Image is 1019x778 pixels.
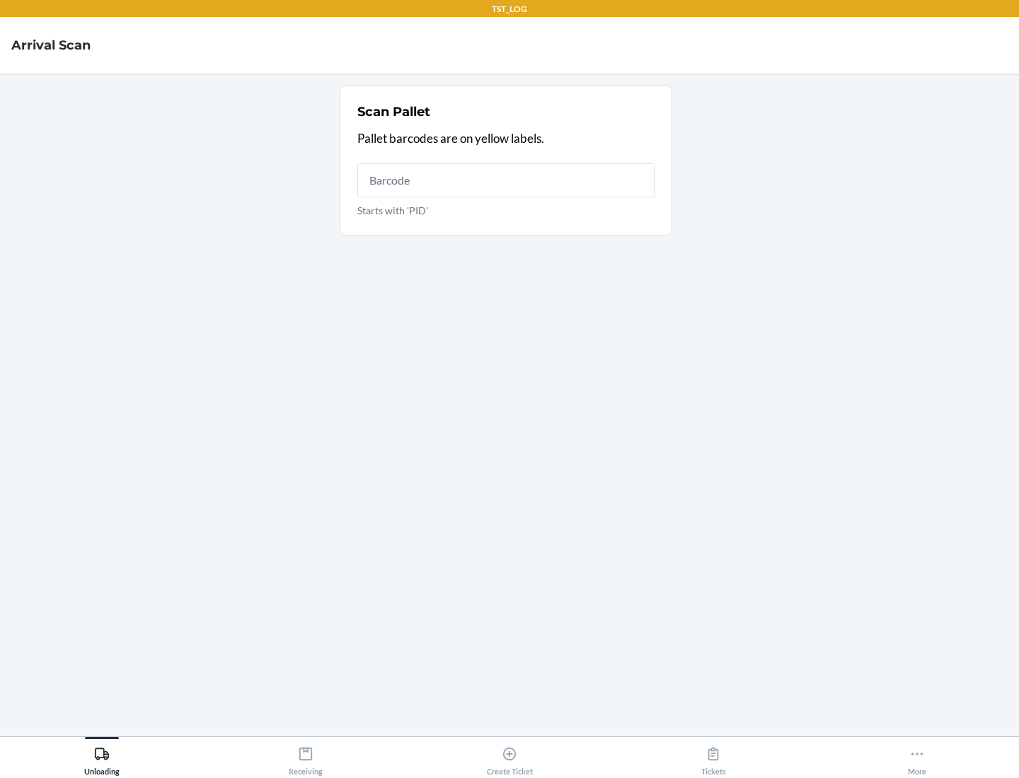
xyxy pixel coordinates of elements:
[204,737,408,776] button: Receiving
[611,737,815,776] button: Tickets
[357,163,655,197] input: Starts with 'PID'
[357,129,655,148] p: Pallet barcodes are on yellow labels.
[908,741,926,776] div: More
[487,741,533,776] div: Create Ticket
[84,741,120,776] div: Unloading
[701,741,726,776] div: Tickets
[11,36,91,54] h4: Arrival Scan
[357,203,655,218] p: Starts with 'PID'
[357,103,430,121] h2: Scan Pallet
[815,737,1019,776] button: More
[492,3,527,16] p: TST_LOG
[289,741,323,776] div: Receiving
[408,737,611,776] button: Create Ticket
